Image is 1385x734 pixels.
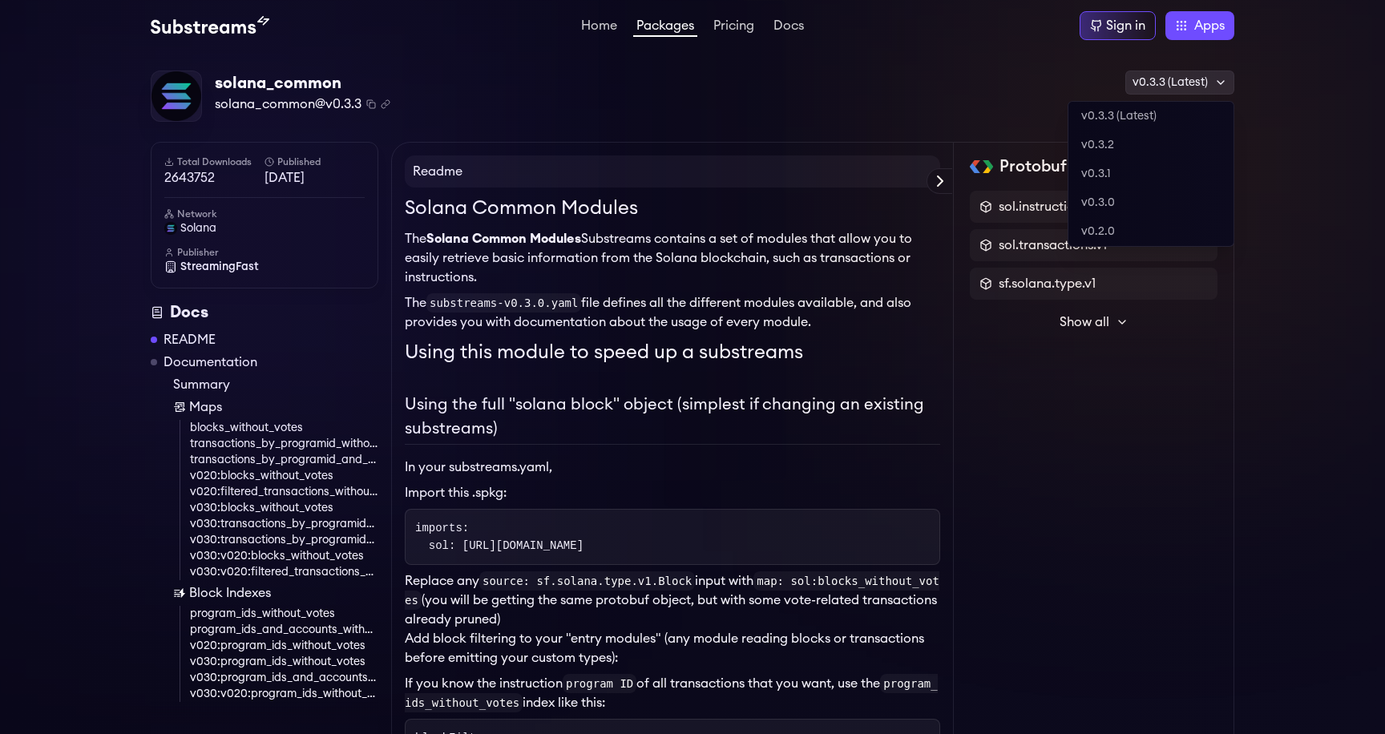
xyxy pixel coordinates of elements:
a: solana [164,220,365,236]
a: v0.3.1 [1068,159,1234,188]
a: Summary [173,375,378,394]
p: Add block filtering to your "entry modules" (any module reading blocks or transactions before emi... [405,629,940,667]
a: blocks_without_votes [190,420,378,436]
a: Docs [770,19,807,35]
a: v0.3.3 (Latest) [1068,102,1234,131]
div: solana_common [215,72,390,95]
a: v020:filtered_transactions_without_votes [190,484,378,500]
span: solana_common@v0.3.3 [215,95,361,114]
a: program_ids_and_accounts_without_votes [190,622,378,638]
img: Block Index icon [173,587,186,599]
a: v0.2.0 [1068,217,1234,246]
a: Block Indexes [173,583,378,603]
span: StreamingFast [180,259,259,275]
a: v030:v020:filtered_transactions_without_votes [190,564,378,580]
div: Docs [151,301,378,324]
code: substreams-v0.3.0.yaml [426,293,581,313]
code: program ID [563,674,636,693]
li: Import this .spkg: [405,483,940,502]
div: v0.3.3 (Latest) [1125,71,1234,95]
a: v0.3.0 [1068,188,1234,217]
a: Sign in [1080,11,1156,40]
a: v030:v020:blocks_without_votes [190,548,378,564]
a: StreamingFast [164,259,365,275]
span: 2643752 [164,168,264,188]
p: If you know the instruction of all transactions that you want, use the index like this: [405,674,940,712]
h1: Using this module to speed up a substreams [405,338,940,367]
a: v0.3.2 [1068,131,1234,159]
div: Sign in [1106,16,1145,35]
a: v030:v020:program_ids_without_votes [190,686,378,702]
button: Show all [970,306,1217,338]
code: source: sf.solana.type.v1.Block [479,571,695,591]
img: Substream's logo [151,16,269,35]
code: imports: sol: [URL][DOMAIN_NAME] [415,522,583,552]
a: Documentation [164,353,257,372]
h1: Solana Common Modules [405,194,940,223]
span: sf.solana.type.v1 [999,274,1096,293]
strong: Solana Common Modules [426,232,581,245]
a: v020:blocks_without_votes [190,468,378,484]
img: Package Logo [151,71,201,121]
span: sol.instructions.v1 [999,197,1101,216]
span: Apps [1194,16,1225,35]
a: transactions_by_programid_and_account_without_votes [190,452,378,468]
a: v030:program_ids_without_votes [190,654,378,670]
p: The Substreams contains a set of modules that allow you to easily retrieve basic information from... [405,229,940,287]
h6: Total Downloads [164,155,264,168]
img: Protobuf [970,160,993,173]
a: README [164,330,216,349]
a: program_ids_without_votes [190,606,378,622]
p: The file defines all the different modules available, and also provides you with documentation ab... [405,293,940,332]
a: v030:transactions_by_programid_without_votes [190,516,378,532]
h6: Network [164,208,365,220]
a: v030:blocks_without_votes [190,500,378,516]
h4: Readme [405,155,940,188]
img: Map icon [173,401,186,413]
a: v030:program_ids_and_accounts_without_votes [190,670,378,686]
img: solana [164,222,177,235]
span: Show all [1060,313,1109,332]
code: program_ids_without_votes [405,674,938,712]
p: In your substreams.yaml, [405,458,940,477]
h6: Published [264,155,365,168]
a: v030:transactions_by_programid_and_account_without_votes [190,532,378,548]
a: Pricing [710,19,757,35]
span: sol.transactions.v1 [999,236,1107,255]
button: Copy .spkg link to clipboard [381,99,390,109]
span: solana [180,220,216,236]
h2: Using the full "solana block" object (simplest if changing an existing substreams) [405,393,940,445]
button: Copy package name and version [366,99,376,109]
a: v020:program_ids_without_votes [190,638,378,654]
a: Home [578,19,620,35]
a: Packages [633,19,697,37]
h2: Protobuf Docs Explorer [999,155,1177,178]
h6: Publisher [164,246,365,259]
span: [DATE] [264,168,365,188]
a: Maps [173,397,378,417]
a: transactions_by_programid_without_votes [190,436,378,452]
code: map: sol:blocks_without_votes [405,571,939,610]
p: Replace any input with (you will be getting the same protobuf object, but with some vote-related ... [405,571,940,629]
